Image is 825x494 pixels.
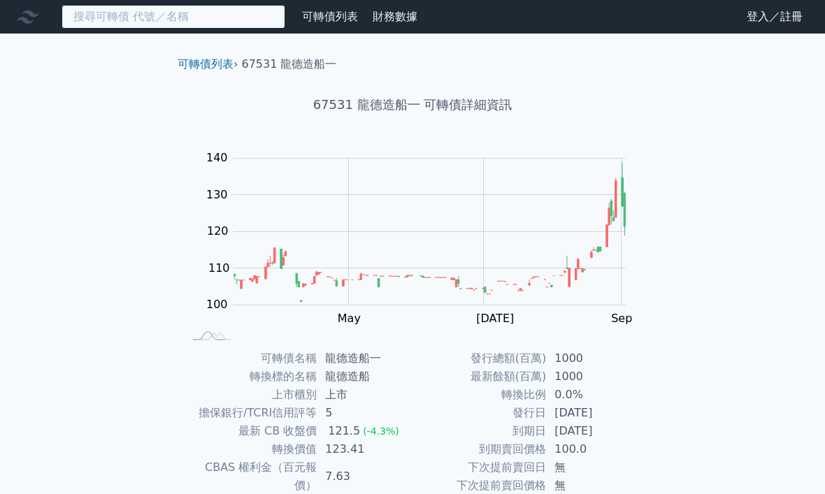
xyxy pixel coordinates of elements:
td: [DATE] [546,404,642,422]
td: 龍德造船 [317,368,412,386]
td: 5 [317,404,412,422]
td: 無 [546,458,642,477]
td: 最新 CB 收盤價 [183,422,317,440]
tspan: 140 [206,151,228,164]
tspan: 110 [208,261,230,275]
td: 1000 [546,349,642,368]
g: Chart [199,151,647,325]
td: 可轉債名稱 [183,349,317,368]
tspan: 100 [206,298,228,311]
td: 發行總額(百萬) [412,349,546,368]
span: (-4.3%) [363,426,399,437]
td: 龍德造船一 [317,349,412,368]
td: 擔保銀行/TCRI信用評等 [183,404,317,422]
a: 可轉債列表 [302,10,358,23]
td: 下次提前賣回日 [412,458,546,477]
td: [DATE] [546,422,642,440]
div: 121.5 [325,422,363,440]
td: 轉換價值 [183,440,317,458]
td: 上市櫃別 [183,386,317,404]
li: 67531 龍德造船一 [242,56,337,73]
tspan: 130 [206,188,228,201]
td: 到期日 [412,422,546,440]
h1: 67531 龍德造船一 可轉債詳細資訊 [166,95,659,115]
td: 123.41 [317,440,412,458]
tspan: 120 [207,224,229,238]
td: 0.0% [546,386,642,404]
td: 轉換比例 [412,386,546,404]
tspan: [DATE] [476,312,514,325]
tspan: Sep [611,312,632,325]
td: 發行日 [412,404,546,422]
li: › [178,56,238,73]
td: 1000 [546,368,642,386]
a: 登入／註冊 [736,6,814,28]
td: 最新餘額(百萬) [412,368,546,386]
td: 轉換標的名稱 [183,368,317,386]
a: 財務數據 [373,10,417,23]
td: 上市 [317,386,412,404]
input: 搜尋可轉債 代號／名稱 [62,5,285,29]
a: 可轉債列表 [178,57,234,71]
td: 到期賣回價格 [412,440,546,458]
tspan: May [338,312,361,325]
td: 100.0 [546,440,642,458]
